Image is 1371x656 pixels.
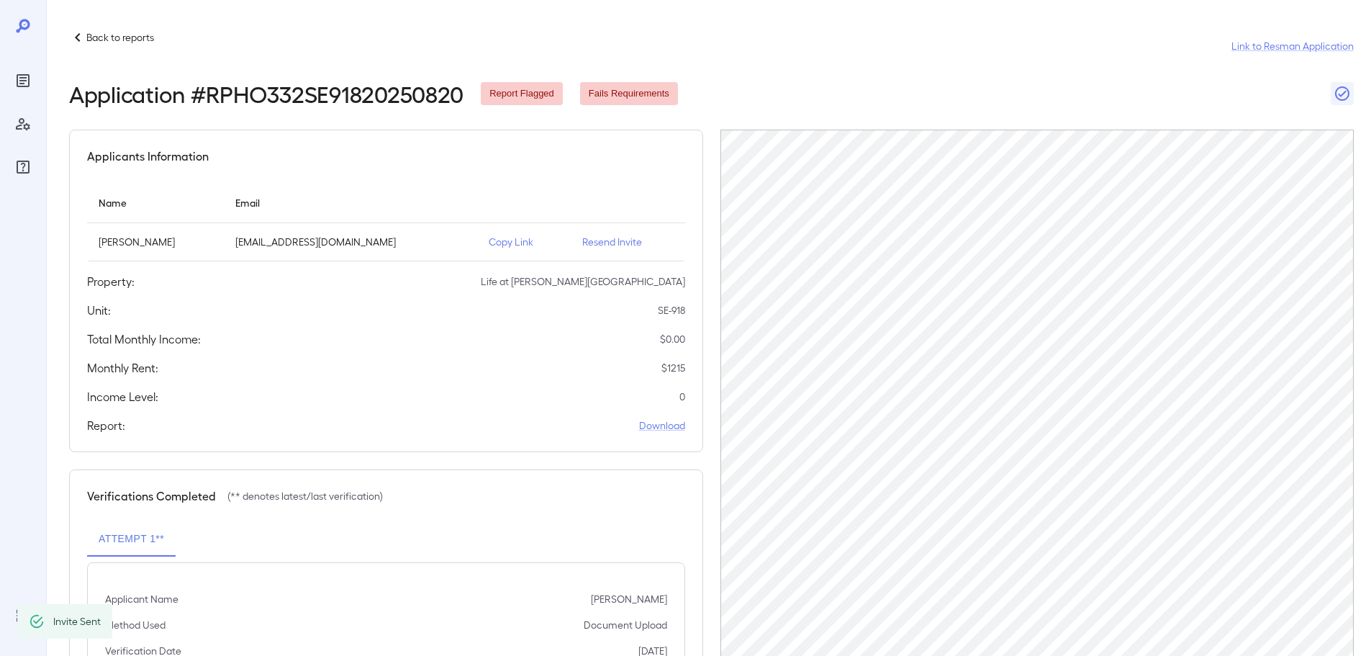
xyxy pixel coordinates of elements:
[87,522,176,557] button: Attempt 1**
[87,487,216,505] h5: Verifications Completed
[87,417,125,434] h5: Report:
[224,182,477,223] th: Email
[87,182,224,223] th: Name
[639,418,685,433] a: Download
[1231,39,1354,53] a: Link to Resman Application
[582,235,674,249] p: Resend Invite
[105,618,166,632] p: Method Used
[87,182,685,261] table: simple table
[227,489,383,503] p: (** denotes latest/last verification)
[660,332,685,346] p: $ 0.00
[661,361,685,375] p: $ 1215
[12,604,35,627] div: Log Out
[69,81,463,107] h2: Application # RPHO332SE91820250820
[658,303,685,318] p: SE-918
[481,274,685,289] p: Life at [PERSON_NAME][GEOGRAPHIC_DATA]
[87,302,111,319] h5: Unit:
[584,618,667,632] p: Document Upload
[87,148,209,165] h5: Applicants Information
[679,390,685,404] p: 0
[12,112,35,135] div: Manage Users
[87,273,135,290] h5: Property:
[86,30,154,45] p: Back to reports
[12,69,35,92] div: Reports
[53,608,101,634] div: Invite Sent
[235,235,466,249] p: [EMAIL_ADDRESS][DOMAIN_NAME]
[12,156,35,179] div: FAQ
[591,592,667,606] p: [PERSON_NAME]
[87,331,201,348] h5: Total Monthly Income:
[580,87,678,101] span: Fails Requirements
[105,592,178,606] p: Applicant Name
[481,87,563,101] span: Report Flagged
[1331,82,1354,105] button: Close Report
[489,235,559,249] p: Copy Link
[99,235,212,249] p: [PERSON_NAME]
[87,359,158,377] h5: Monthly Rent:
[87,388,158,405] h5: Income Level:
